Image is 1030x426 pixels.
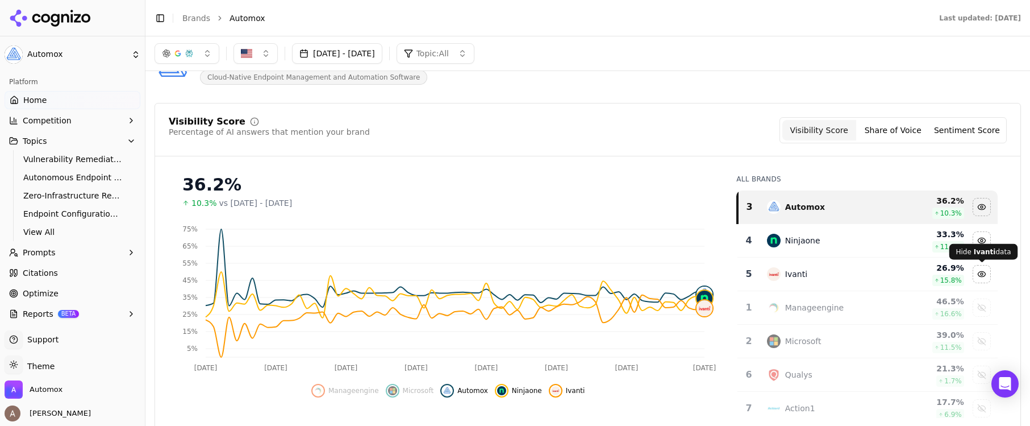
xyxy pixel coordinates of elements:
img: Automox [5,380,23,399]
span: Endpoint Configuration Governance [23,208,122,220]
span: Support [23,334,59,345]
img: automox [443,386,452,395]
img: ninjaone [697,291,712,307]
div: Platform [5,73,140,91]
div: Qualys [785,369,812,380]
span: Optimize [23,288,59,299]
img: manageengine [767,301,781,315]
div: Ivanti [785,268,807,280]
tr: 4ninjaoneNinjaone33.3%11.5%Hide ninjaone data [737,224,998,258]
div: Manageengine [785,302,844,313]
tspan: [DATE] [693,364,716,372]
button: Hide ninjaone data [973,231,991,250]
div: All Brands [736,175,998,184]
tspan: 25% [182,311,198,319]
span: Automox [230,13,265,24]
div: 6 [742,368,755,382]
tspan: 55% [182,259,198,267]
tr: 3automoxAutomox36.2%10.3%Hide automox data [737,191,998,224]
tspan: 75% [182,225,198,233]
button: Prompts [5,243,140,262]
tr: 5ivantiIvanti26.9%15.8%Hide ivanti data [737,258,998,291]
div: Open Intercom Messenger [991,370,1019,398]
span: Cloud-Native Endpoint Management and Automation Software [200,70,427,85]
button: [DATE] - [DATE] [292,43,382,64]
div: 2 [742,334,755,348]
button: Competition [5,111,140,130]
span: View All [23,226,122,238]
span: 11.5 % [940,242,962,251]
button: Hide ivanti data [973,265,991,283]
a: Vulnerability Remediation Orchestration [19,151,127,167]
img: ivanti [697,300,712,316]
button: Show qualys data [973,366,991,384]
tspan: [DATE] [545,364,568,372]
div: Visibility Score [169,117,245,126]
img: Automox [5,46,23,64]
div: 21.3 % [897,363,964,374]
img: ninjaone [767,234,781,247]
button: Toolbox [5,325,140,344]
span: Topics [23,135,47,147]
button: Show microsoft data [386,384,434,398]
div: 33.3 % [897,229,964,240]
img: ivanti [767,267,781,281]
tspan: 35% [182,293,198,301]
a: Zero-Infrastructure Remote Control [19,188,127,204]
a: Autonomous Endpoint Management [19,169,127,185]
div: 7 [742,402,755,415]
button: ReportsBETA [5,305,140,323]
span: 11.5 % [940,343,962,352]
span: Citations [23,267,58,279]
a: View All [19,224,127,240]
button: Show manageengine data [311,384,379,398]
span: Theme [23,362,55,371]
span: Microsoft [403,386,434,395]
img: United States [241,48,252,59]
span: 15.8 % [940,276,962,285]
span: 10.3 % [940,209,962,218]
tspan: [DATE] [475,364,498,372]
div: Percentage of AI answers that mention your brand [169,126,370,138]
img: microsoft [388,386,397,395]
span: Automox [30,384,62,395]
img: microsoft [767,334,781,348]
tspan: [DATE] [335,364,358,372]
span: Automox [27,49,127,60]
a: Endpoint Configuration Governance [19,206,127,222]
tspan: 15% [182,328,198,336]
div: Automox [785,201,825,213]
span: Topic: All [416,48,449,59]
div: 17.7 % [897,396,964,408]
button: Topics [5,132,140,150]
span: Prompts [23,247,56,258]
tspan: [DATE] [264,364,287,372]
span: BETA [58,310,79,318]
a: Brands [182,14,210,23]
button: Show action1 data [973,399,991,417]
span: Reports [23,308,53,320]
img: manageengine [314,386,323,395]
img: Amy Harrison [5,406,20,421]
div: Ninjaone [785,235,820,246]
span: 10.3% [191,197,216,209]
a: Citations [5,264,140,282]
img: automox [697,287,712,303]
span: Ivanti [566,386,585,395]
tspan: 5% [187,345,198,353]
button: Visibility Score [782,120,856,140]
span: [PERSON_NAME] [25,408,91,419]
button: Show microsoft data [973,332,991,350]
tspan: [DATE] [405,364,428,372]
tspan: 45% [182,276,198,284]
div: 3 [743,200,755,214]
span: Automox [457,386,488,395]
button: Sentiment Score [930,120,1004,140]
div: 39.0 % [897,329,964,341]
div: 46.5 % [897,296,964,307]
div: 36.2% [182,175,714,195]
span: Competition [23,115,72,126]
tr: 7action1Action117.7%6.9%Show action1 data [737,392,998,425]
span: Manageengine [328,386,379,395]
button: Hide ivanti data [549,384,585,398]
